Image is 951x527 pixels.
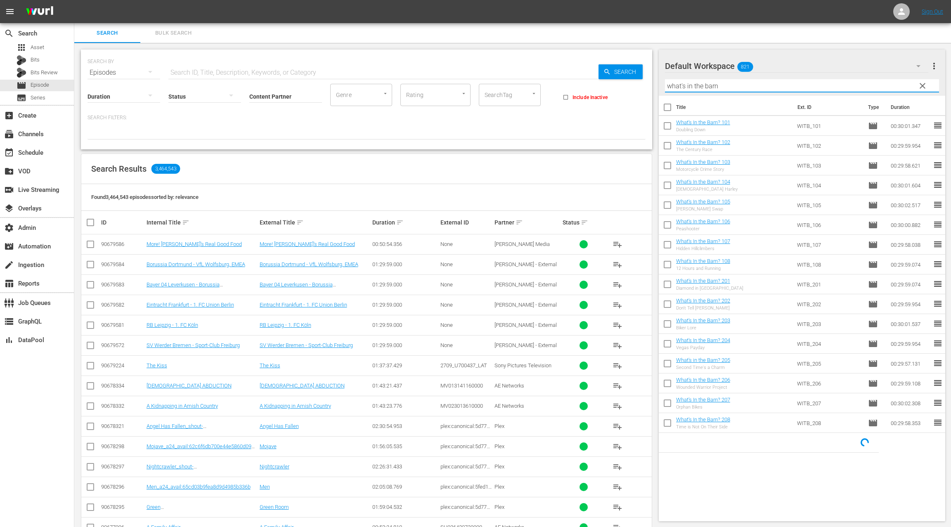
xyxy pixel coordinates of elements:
td: 00:30:01.604 [887,175,933,195]
div: Don't Tell [PERSON_NAME] [676,305,730,311]
button: playlist_add [608,416,627,436]
div: 01:29:59.000 [372,261,438,267]
span: Bits [31,56,40,64]
span: Bulk Search [145,28,201,38]
button: playlist_add [608,457,627,477]
span: Episode [868,339,878,349]
a: Angel Has Fallen [260,423,299,429]
a: What's In the Barn? 103 [676,159,730,165]
span: Plex [494,504,504,510]
div: Vegas Payday [676,345,730,350]
span: Search [4,28,14,38]
div: 01:43:21.437 [372,383,438,389]
span: Search Results [91,164,147,174]
td: WITB_207 [794,393,865,413]
td: 00:29:59.074 [887,274,933,294]
span: clear [918,81,927,91]
a: Green Room [260,504,289,510]
a: Mojave [260,443,277,449]
span: [PERSON_NAME] - External [494,302,557,308]
span: sort [516,219,523,226]
div: 01:29:59.000 [372,342,438,348]
button: playlist_add [608,477,627,497]
a: What's In the Barn? 106 [676,218,730,225]
a: Sign Out [922,8,943,15]
a: Angel Has Fallen_shout-factory_avail:68756bb71ebe423989916c33 [147,423,246,435]
div: 01:29:59.000 [372,302,438,308]
span: DataPool [4,335,14,345]
div: None [440,241,492,247]
span: playlist_add [613,381,622,391]
span: 2709_U700437_LAT [440,362,487,369]
span: sort [296,219,304,226]
div: 90678297 [101,463,144,470]
span: Episode [868,398,878,408]
span: Admin [4,223,14,233]
div: Status [563,217,606,227]
span: playlist_add [613,502,622,512]
td: WITB_105 [794,195,865,215]
span: Asset [17,43,26,52]
span: reorder [933,121,943,130]
span: Episode [868,220,878,230]
span: Search [79,28,135,38]
td: WITB_108 [794,255,865,274]
span: AE Networks [494,403,524,409]
button: playlist_add [608,497,627,517]
span: playlist_add [613,482,622,492]
span: Search [611,64,643,79]
div: Orphan Bikes [676,404,730,410]
span: Plex [494,463,504,470]
span: Episode [868,279,878,289]
div: Default Workspace [665,54,928,78]
span: reorder [933,299,943,309]
a: A Kidnapping in Amish Country [147,403,218,409]
button: Open [530,90,538,97]
a: What's In the Barn? 203 [676,317,730,324]
span: more_vert [929,61,939,71]
a: Eintracht Frankfurt - 1. FC Union Berlin [147,302,234,308]
span: reorder [933,220,943,229]
div: [DEMOGRAPHIC_DATA] Harley [676,187,738,192]
span: MV023013610000 [440,403,483,409]
div: 02:05:08.769 [372,484,438,490]
div: Peashooter [676,226,730,232]
a: RB Leipzig - 1. FC Köln [260,322,311,328]
div: Partner [494,217,560,227]
span: Episode [31,81,49,89]
div: 01:56:05.535 [372,443,438,449]
span: reorder [933,338,943,348]
button: Open [460,90,468,97]
td: WITB_101 [794,116,865,136]
a: Bayer 04 Leverkusen - Borussia Mönchengladbach [260,281,336,294]
div: External ID [440,219,492,226]
a: What's In the Barn? 104 [676,179,730,185]
span: Episode [868,260,878,269]
div: Biker Lore [676,325,730,331]
span: reorder [933,319,943,328]
div: None [440,281,492,288]
td: WITB_202 [794,294,865,314]
span: Episode [868,240,878,250]
div: 90678296 [101,484,144,490]
span: [PERSON_NAME] - External [494,342,557,348]
a: More! [PERSON_NAME]'s Real Good Food [260,241,355,247]
div: 90679584 [101,261,144,267]
span: playlist_add [613,442,622,451]
span: reorder [933,398,943,408]
span: Channels [4,129,14,139]
div: 00:50:54.356 [372,241,438,247]
th: Ext. ID [792,96,863,119]
span: Episode [868,319,878,329]
button: playlist_add [608,356,627,376]
a: Eintracht Frankfurt - 1. FC Union Berlin [260,302,347,308]
td: WITB_206 [794,373,865,393]
td: WITB_103 [794,156,865,175]
span: sort [396,219,404,226]
span: playlist_add [613,280,622,290]
div: 90679583 [101,281,144,288]
a: A Kidnapping in Amish Country [260,403,331,409]
span: playlist_add [613,401,622,411]
th: Title [676,96,792,119]
span: [PERSON_NAME] Media [494,241,550,247]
